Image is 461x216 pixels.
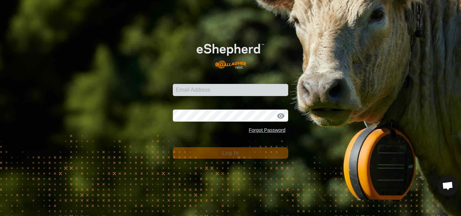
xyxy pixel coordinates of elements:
span: Log In [222,150,239,156]
a: Forgot Password [249,127,286,133]
button: Log In [173,147,288,159]
div: Open chat [438,176,458,196]
input: Email Address [173,84,288,96]
img: E-shepherd Logo [184,34,276,73]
